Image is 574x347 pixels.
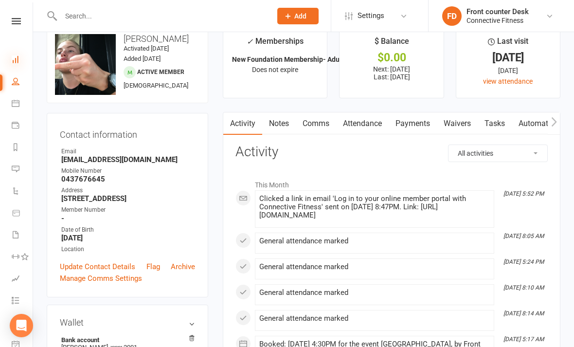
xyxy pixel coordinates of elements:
button: Add [277,8,319,24]
a: Payments [389,112,437,135]
h3: Contact information [60,126,195,140]
strong: - [61,214,195,223]
a: Activity [223,112,262,135]
div: Connective Fitness [466,16,529,25]
a: Product Sales [12,203,34,225]
div: General attendance marked [259,263,490,271]
span: Does not expire [252,66,298,73]
a: Assessments [12,269,34,291]
a: Archive [171,261,195,273]
div: Email [61,147,195,156]
strong: 0437676645 [61,175,195,183]
h3: Wallet [60,318,195,328]
i: [DATE] 8:14 AM [503,310,544,317]
i: [DATE] 5:52 PM [503,190,544,197]
span: Settings [358,5,384,27]
h3: Activity [235,145,548,160]
a: Automations [512,112,570,135]
div: General attendance marked [259,237,490,245]
div: Last visit [488,35,528,53]
div: Address [61,186,195,195]
div: Mobile Number [61,166,195,176]
a: Waivers [437,112,478,135]
span: Active member [137,69,184,75]
i: [DATE] 8:10 AM [503,284,544,291]
div: Location [61,245,195,254]
div: Clicked a link in email 'Log in to your online member portal with Connective Fitness' sent on [DA... [259,195,490,219]
span: Add [294,12,306,20]
div: FD [442,6,462,26]
a: People [12,72,34,93]
div: General attendance marked [259,289,490,297]
img: image1759969984.png [55,34,116,95]
a: view attendance [483,77,533,85]
a: Calendar [12,93,34,115]
strong: [DATE] [61,234,195,242]
input: Search... [58,9,265,23]
time: Added [DATE] [124,55,161,62]
a: Manage Comms Settings [60,273,142,284]
div: Open Intercom Messenger [10,314,33,337]
strong: New Foundation Membership- Adult [232,55,344,63]
a: Reports [12,137,34,159]
div: $0.00 [348,53,434,63]
a: Update Contact Details [60,261,135,273]
i: [DATE] 5:24 PM [503,258,544,265]
div: Member Number [61,205,195,215]
i: [DATE] 8:05 AM [503,233,544,239]
div: General attendance marked [259,314,490,323]
a: Dashboard [12,50,34,72]
strong: [STREET_ADDRESS] [61,194,195,203]
a: Notes [262,112,296,135]
strong: Bank account [61,336,190,344]
a: Attendance [336,112,389,135]
strong: [EMAIL_ADDRESS][DOMAIN_NAME] [61,155,195,164]
div: Date of Birth [61,225,195,235]
p: Next: [DATE] Last: [DATE] [348,65,434,81]
h3: [PERSON_NAME] [55,34,200,44]
li: This Month [235,175,548,190]
div: Memberships [247,35,304,53]
a: Payments [12,115,34,137]
a: Comms [296,112,336,135]
div: Front counter Desk [466,7,529,16]
div: $ Balance [375,35,409,53]
a: Tasks [478,112,512,135]
span: [DEMOGRAPHIC_DATA] [124,82,188,89]
time: Activated [DATE] [124,45,169,52]
div: [DATE] [465,65,551,76]
i: ✓ [247,37,253,46]
a: Flag [146,261,160,273]
div: [DATE] [465,53,551,63]
i: [DATE] 5:17 AM [503,336,544,343]
a: What's New [12,312,34,334]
